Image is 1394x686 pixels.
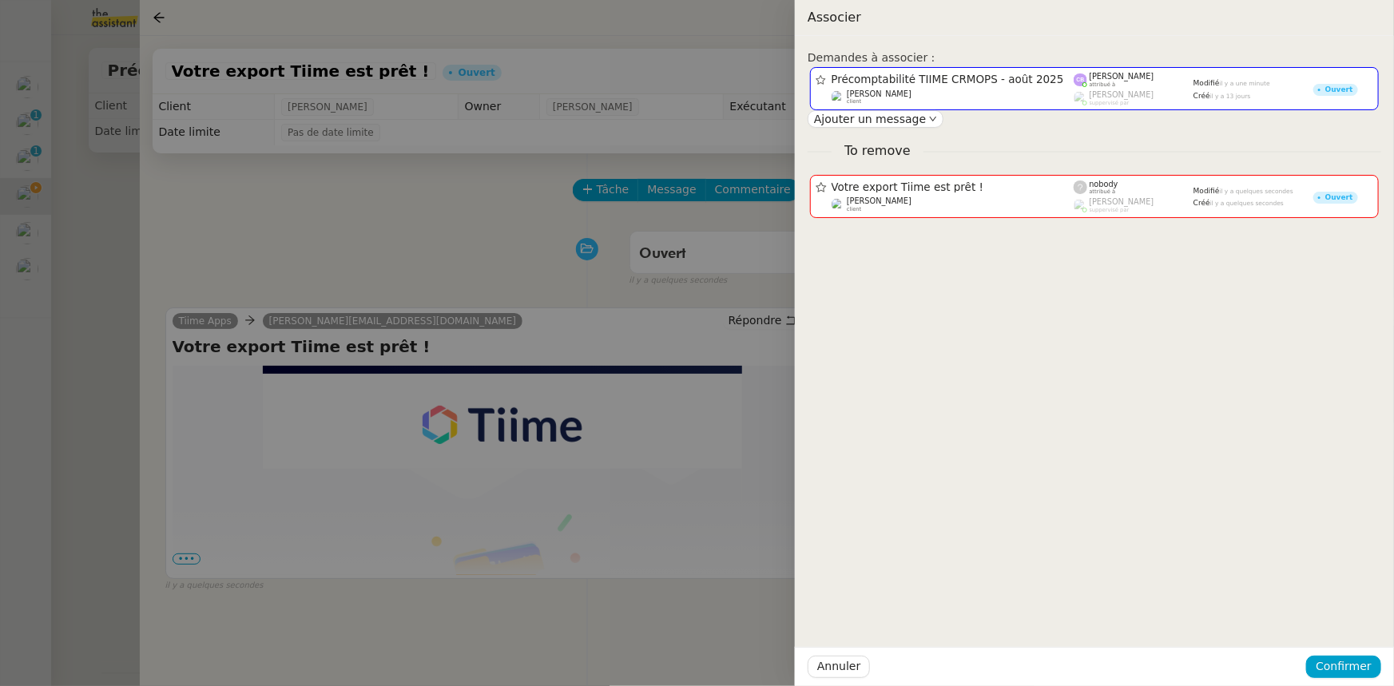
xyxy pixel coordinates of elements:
div: Ouvert [1325,194,1353,201]
span: suppervisé par [1090,100,1130,106]
span: [PERSON_NAME] [1090,72,1154,81]
app-user-detailed-label: client [832,196,1074,212]
button: Confirmer [1306,656,1381,678]
app-user-label: attribué à [1074,180,1193,196]
app-user-label: attribué à [1074,72,1193,88]
span: attribué à [1090,188,1116,195]
span: nobody [1090,180,1118,188]
app-user-label: suppervisé par [1074,197,1193,213]
span: client [847,98,862,105]
img: users%2FyAaYa0thh1TqqME0LKuif5ROJi43%2Favatar%2F3a825d04-53b1-4b39-9daa-af456df7ce53 [832,198,845,212]
span: Modifié [1193,187,1220,195]
span: Confirmer [1316,657,1372,676]
span: To remove [832,141,923,162]
span: il y a quelques secondes [1210,200,1284,207]
span: il y a quelques secondes [1220,188,1293,195]
span: [PERSON_NAME] [1090,90,1154,99]
span: il y a 13 jours [1210,93,1251,100]
span: [PERSON_NAME] [1090,197,1154,206]
app-user-detailed-label: client [832,89,1074,105]
span: Précomptabilité TIIME CRMOPS - août 2025 [832,74,1074,85]
span: Créé [1193,199,1210,207]
span: Modifié [1193,79,1220,87]
button: Ajouter un message [808,110,943,128]
span: Créé [1193,92,1210,100]
img: users%2FoFdbodQ3TgNoWt9kP3GXAs5oaCq1%2Favatar%2Fprofile-pic.png [1074,199,1087,212]
app-user-label: suppervisé par [1074,90,1193,106]
img: svg [1074,73,1087,87]
div: Ouvert [1325,86,1353,93]
span: [PERSON_NAME] [847,89,911,98]
span: suppervisé par [1090,207,1130,213]
span: client [847,206,862,212]
span: Associer [808,10,861,25]
div: Demandes à associer : [808,49,1381,67]
span: il y a une minute [1220,80,1270,87]
img: users%2FyAaYa0thh1TqqME0LKuif5ROJi43%2Favatar%2F3a825d04-53b1-4b39-9daa-af456df7ce53 [832,90,845,104]
span: Annuler [817,657,860,676]
span: attribué à [1090,81,1116,88]
button: Annuler [808,656,870,678]
span: Ajouter un message [814,111,926,127]
span: [PERSON_NAME] [847,196,911,205]
img: users%2FoFdbodQ3TgNoWt9kP3GXAs5oaCq1%2Favatar%2Fprofile-pic.png [1074,91,1087,105]
span: Votre export Tiime est prêt ! [832,182,1074,193]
